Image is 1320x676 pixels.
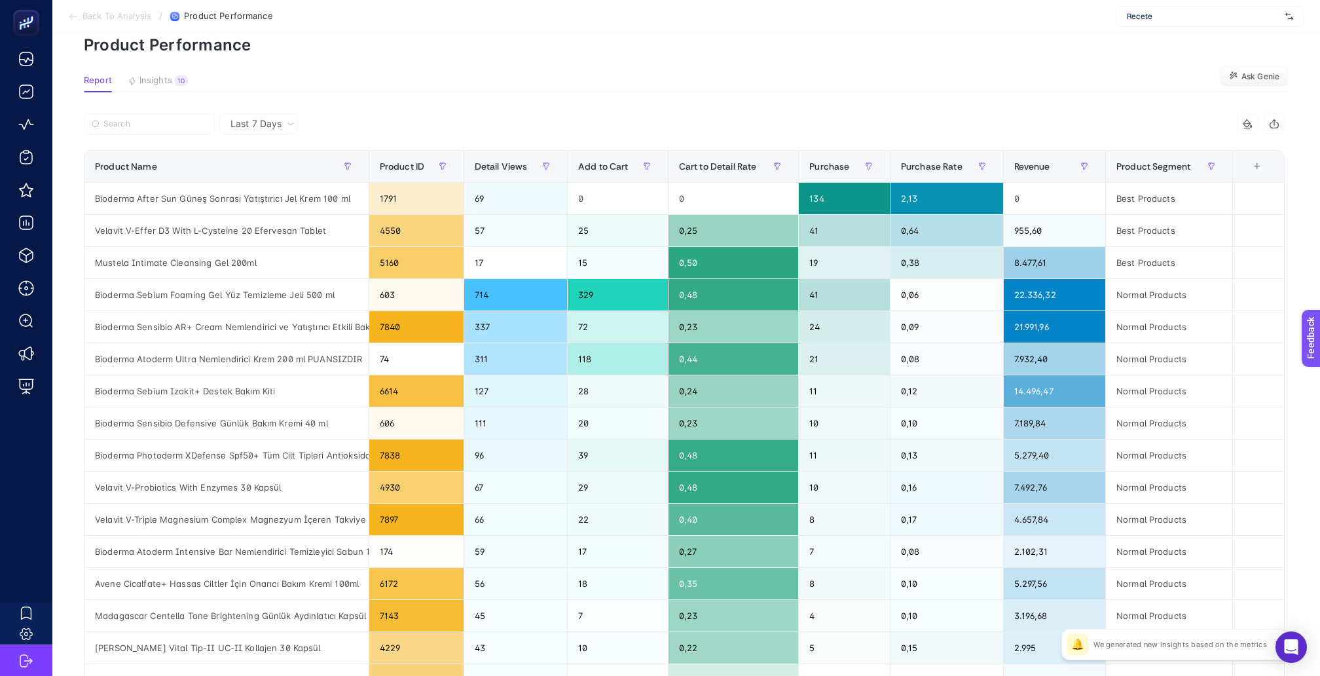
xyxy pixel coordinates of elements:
[799,632,890,664] div: 5
[669,247,799,278] div: 0,50
[1106,472,1232,503] div: Normal Products
[464,600,567,631] div: 45
[1116,161,1190,172] span: Product Segment
[1004,311,1106,343] div: 21.991,96
[568,343,668,375] div: 118
[1106,279,1232,310] div: Normal Products
[464,568,567,599] div: 56
[568,279,668,310] div: 329
[1004,183,1106,214] div: 0
[799,375,890,407] div: 11
[84,440,369,471] div: Bioderma Photoderm XDefense Spf50+ Tüm Cilt Tipleri Antioksidan Etkili Renksiz Güneş Kremi 40 ml
[464,183,567,214] div: 69
[568,472,668,503] div: 29
[568,407,668,439] div: 20
[890,440,1003,471] div: 0,13
[95,161,157,172] span: Product Name
[1106,343,1232,375] div: Normal Products
[1106,215,1232,246] div: Best Products
[669,343,799,375] div: 0,44
[890,568,1003,599] div: 0,10
[809,161,849,172] span: Purchase
[799,407,890,439] div: 10
[568,215,668,246] div: 25
[84,632,369,664] div: [PERSON_NAME] Vital Tip-II UC-II Kollajen 30 Kapsül
[84,279,369,310] div: Bioderma Sebium Foaming Gel Yüz Temizleme Jeli 500 ml
[1014,161,1050,172] span: Revenue
[1093,639,1267,650] p: We generated new insights based on the metrics
[1106,247,1232,278] div: Best Products
[890,536,1003,567] div: 0,08
[84,375,369,407] div: Bioderma Sebium Izokit+ Destek Bakım Kiti
[84,472,369,503] div: Velavit V-Probiotics With Enzymes 30 Kapsül
[1106,536,1232,567] div: Normal Products
[890,311,1003,343] div: 0,09
[669,375,799,407] div: 0,24
[1004,279,1106,310] div: 22.336,32
[890,504,1003,535] div: 0,17
[464,247,567,278] div: 17
[84,343,369,375] div: Bioderma Atoderm Ultra Nemlendirici Krem 200 ml PUANSIZDIR
[1004,632,1106,664] div: 2.995
[669,279,799,310] div: 0,48
[799,600,890,631] div: 4
[82,11,151,22] span: Back To Analysis
[1004,536,1106,567] div: 2.102,31
[1241,71,1279,82] span: Ask Genie
[890,247,1003,278] div: 0,38
[84,75,112,86] span: Report
[369,536,464,567] div: 174
[1106,183,1232,214] div: Best Products
[568,183,668,214] div: 0
[1004,600,1106,631] div: 3.196,68
[568,375,668,407] div: 28
[369,279,464,310] div: 603
[568,247,668,278] div: 15
[669,311,799,343] div: 0,23
[369,375,464,407] div: 6614
[369,472,464,503] div: 4930
[475,161,528,172] span: Detail Views
[890,375,1003,407] div: 0,12
[369,600,464,631] div: 7143
[464,343,567,375] div: 311
[464,407,567,439] div: 111
[890,215,1003,246] div: 0,64
[799,440,890,471] div: 11
[84,35,1289,54] p: Product Performance
[369,504,464,535] div: 7897
[1245,161,1270,172] div: +
[890,407,1003,439] div: 0,10
[1106,407,1232,439] div: Normal Products
[669,183,799,214] div: 0
[890,600,1003,631] div: 0,10
[1004,440,1106,471] div: 5.279,40
[1106,440,1232,471] div: Normal Products
[890,279,1003,310] div: 0,06
[568,311,668,343] div: 72
[799,183,890,214] div: 134
[1004,247,1106,278] div: 8.477,61
[369,183,464,214] div: 1791
[799,568,890,599] div: 8
[230,117,282,130] span: Last 7 Days
[568,440,668,471] div: 39
[1106,504,1232,535] div: Normal Products
[84,600,369,631] div: Madagascar Centella Tone Brightening Günlük Aydınlatıcı Kapsül Ampül 100ml
[184,11,272,22] span: Product Performance
[1004,375,1106,407] div: 14.496,47
[799,472,890,503] div: 10
[369,407,464,439] div: 606
[1004,472,1106,503] div: 7.492,76
[380,161,424,172] span: Product ID
[799,504,890,535] div: 8
[890,472,1003,503] div: 0,16
[464,472,567,503] div: 67
[799,536,890,567] div: 7
[669,504,799,535] div: 0,40
[669,440,799,471] div: 0,48
[1106,375,1232,407] div: Normal Products
[464,632,567,664] div: 43
[1067,634,1088,655] div: 🔔
[464,536,567,567] div: 59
